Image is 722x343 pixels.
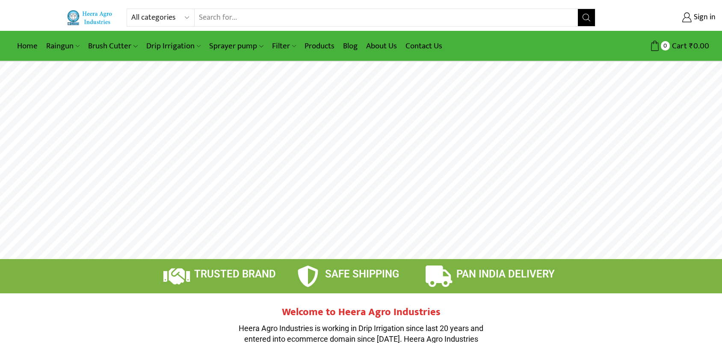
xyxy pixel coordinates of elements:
[578,9,595,26] button: Search button
[13,36,42,56] a: Home
[604,38,709,54] a: 0 Cart ₹0.00
[689,39,693,53] span: ₹
[42,36,84,56] a: Raingun
[142,36,205,56] a: Drip Irrigation
[608,10,716,25] a: Sign in
[325,268,399,280] span: SAFE SHIPPING
[233,306,489,319] h2: Welcome to Heera Agro Industries
[456,268,555,280] span: PAN INDIA DELIVERY
[195,9,578,26] input: Search for...
[205,36,267,56] a: Sprayer pump
[194,268,276,280] span: TRUSTED BRAND
[670,40,687,52] span: Cart
[339,36,362,56] a: Blog
[268,36,300,56] a: Filter
[362,36,401,56] a: About Us
[401,36,447,56] a: Contact Us
[689,39,709,53] bdi: 0.00
[661,41,670,50] span: 0
[84,36,142,56] a: Brush Cutter
[692,12,716,23] span: Sign in
[300,36,339,56] a: Products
